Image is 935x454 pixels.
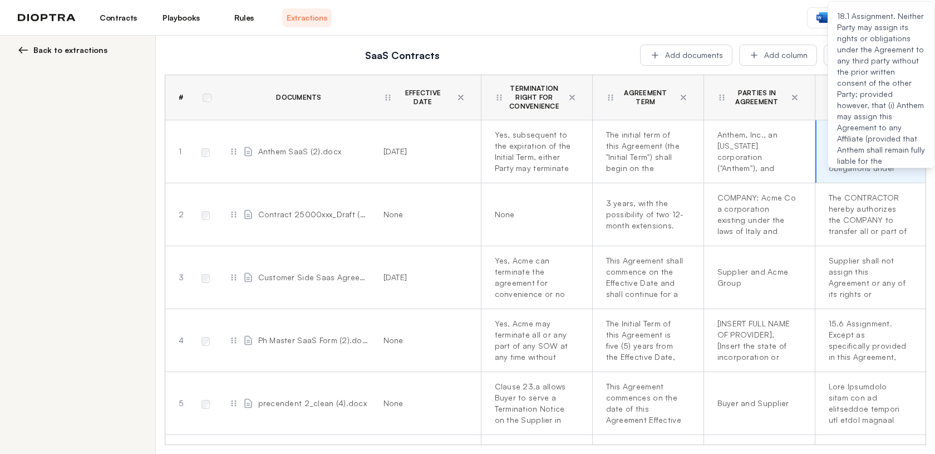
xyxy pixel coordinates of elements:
[18,14,76,22] img: logo
[717,318,797,363] div: [INSERT FULL NAME OF PROVIDER], [Insert the state of incorporation or country of registration of ...
[606,198,686,231] div: 3 years, with the possibility of two 12-month extensions.
[829,192,908,237] div: The CONTRACTOR hereby authorizes the COMPANY to transfer all or part of the ownership of the righ...
[18,45,142,56] button: Back to extractions
[258,398,367,409] span: precendent 2_clean (4).docx
[717,266,797,289] div: Supplier and Acme Group
[788,91,801,104] button: Delete column
[824,45,926,66] button: Download as Excel
[606,318,686,363] div: The Initial Term of this Agreement is five (5) years from the Effective Date, with the option for...
[829,381,908,426] div: Lore Ipsumdolo sitam con ad elitseddoe tempori utl etdol magnaal enimadm ve qui nostr Exerc, ulla...
[383,209,463,220] div: None
[258,272,369,283] span: Customer Side Saas Agreement.docx
[606,255,686,300] div: This Agreement shall commence on the Effective Date and shall continue for a period of 3 year(s) ...
[165,120,193,183] td: 1
[93,8,143,27] a: Contracts
[397,89,450,106] span: Effective Date
[565,91,579,104] button: Delete column
[495,129,574,174] div: Yes, subsequent to the expiration of the Initial Term, either Party may terminate this Agreement,...
[731,89,784,106] span: Parties In Agreement
[495,318,574,363] div: Yes, Acme may terminate all or any part of any SOW at any time without cause and in its sole disc...
[18,45,29,56] img: left arrow
[258,209,369,220] span: Contract 25000xxx_Draft (3).docx
[156,8,206,27] a: Playbooks
[606,381,686,426] div: This Agreement commences on the date of this Agreement Effective Date and shall terminate 12 mont...
[677,91,690,104] button: Delete column
[215,75,382,120] th: Documents
[837,11,926,345] div: 18.1 Assignment. Neither Party may assign its rights or obligations under the Agreement to any th...
[383,335,463,346] div: None
[739,45,817,66] button: Add column
[33,45,107,56] span: Back to extractions
[640,45,732,66] button: Add documents
[829,255,908,300] div: Supplier shall not assign this Agreement or any of its rights or obligations hereunder, without t...
[165,372,193,435] td: 5
[508,84,561,111] span: Termination Right For Convenience
[282,8,332,27] a: Extractions
[495,209,574,220] div: None
[383,272,463,283] div: [DATE]
[717,398,797,409] div: Buyer and Supplier
[383,146,463,157] div: [DATE]
[606,129,686,174] div: The initial term of this Agreement (the "Initial Term") shall begin on the Effective Date and sha...
[171,47,633,63] h2: SaaS Contracts
[165,183,193,246] td: 2
[619,89,672,106] span: Agreement Term
[816,12,828,23] img: word
[454,91,467,104] button: Delete column
[829,318,908,363] div: 15.6 Assignment. Except as specifically provided in this Agreement, Provider shall not assign any...
[219,8,269,27] a: Rules
[258,335,369,346] span: Ph Master SaaS Form (2).docx
[165,246,193,309] td: 3
[383,398,463,409] div: None
[495,255,574,300] div: Yes, Acme can terminate the agreement for convenience or no reason upon sixty (60) days prior wri...
[495,381,574,426] div: Clause 23.a allows Buyer to serve a Termination Notice on the Supplier in respect of any Services...
[807,7,886,28] a: Word Add-in
[165,75,193,120] th: #
[717,129,797,174] div: Anthem, Inc., an [US_STATE] corporation ("Anthem"), and Castlight Health, Inc., a [US_STATE] corp...
[165,309,193,372] td: 4
[258,146,342,157] span: Anthem SaaS (2).docx
[717,192,797,237] div: COMPANY: Acme Co a corporation existing under the laws of Italy and having its principal place of...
